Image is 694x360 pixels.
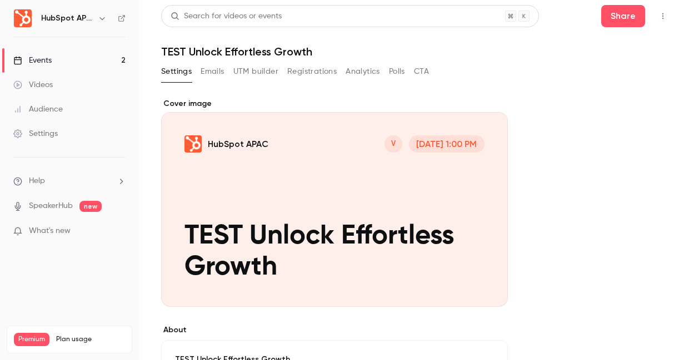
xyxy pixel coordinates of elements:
img: HubSpot APAC [14,9,32,27]
div: Videos [13,79,53,90]
button: CTA [414,63,429,80]
span: What's new [29,225,71,237]
section: Cover image [161,98,508,307]
span: Help [29,175,45,187]
button: Share [601,5,645,27]
div: Audience [13,104,63,115]
span: new [79,201,102,212]
div: Search for videos or events [171,11,282,22]
button: Settings [161,63,192,80]
a: SpeakerHub [29,200,73,212]
div: Settings [13,128,58,139]
button: Analytics [346,63,380,80]
h1: TEST Unlock Effortless Growth [161,45,672,58]
span: Premium [14,333,49,346]
button: Registrations [287,63,337,80]
h6: HubSpot APAC [41,13,93,24]
span: Plan usage [56,335,125,344]
button: Emails [201,63,224,80]
label: Cover image [161,98,508,109]
label: About [161,324,508,336]
button: UTM builder [233,63,278,80]
div: Events [13,55,52,66]
li: help-dropdown-opener [13,175,126,187]
button: Polls [389,63,405,80]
